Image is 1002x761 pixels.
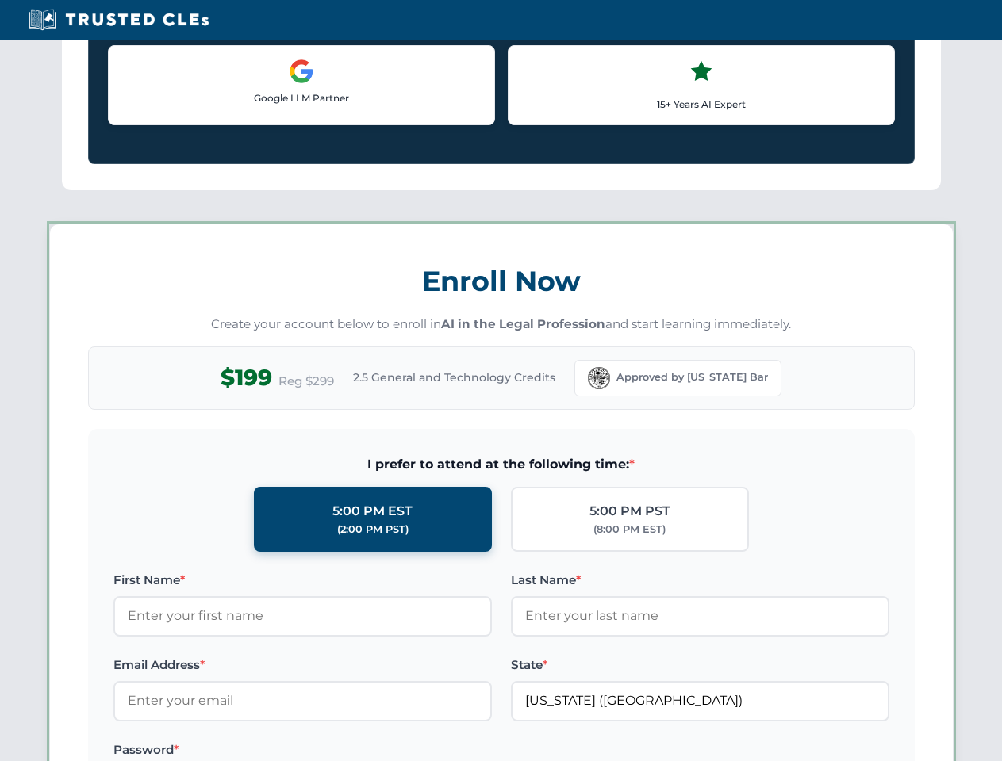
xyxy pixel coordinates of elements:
span: Reg $299 [278,372,334,391]
input: Florida (FL) [511,681,889,721]
div: (8:00 PM EST) [593,522,666,537]
label: Password [113,740,492,759]
p: Create your account below to enroll in and start learning immediately. [88,315,915,334]
div: 5:00 PM PST [589,501,670,522]
img: Florida Bar [588,367,610,389]
img: Trusted CLEs [24,8,213,32]
strong: AI in the Legal Profession [441,316,605,331]
p: Google LLM Partner [121,90,482,105]
label: State [511,656,889,675]
span: I prefer to attend at the following time: [113,454,889,475]
span: Approved by [US_STATE] Bar [616,369,768,385]
p: 15+ Years AI Expert [521,97,881,112]
label: Last Name [511,571,889,590]
input: Enter your email [113,681,492,721]
span: $199 [221,360,272,396]
label: First Name [113,571,492,590]
label: Email Address [113,656,492,675]
div: (2:00 PM PST) [337,522,409,537]
span: 2.5 General and Technology Credits [353,369,555,386]
input: Enter your last name [511,596,889,636]
img: Google [289,59,314,84]
h3: Enroll Now [88,256,915,306]
input: Enter your first name [113,596,492,636]
div: 5:00 PM EST [332,501,413,522]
